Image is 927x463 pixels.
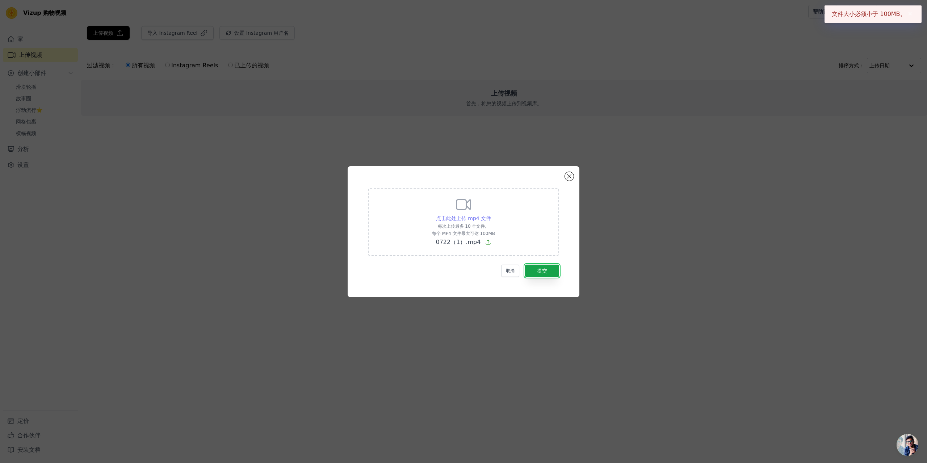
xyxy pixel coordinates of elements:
font: ✖ [908,10,913,17]
font: 点击此处上传 mp4 文件 [436,215,491,221]
font: 每个 MP4 文件最大可达 100MB [432,231,495,236]
font: 文件大小必须小于 100MB。 [832,10,906,17]
button: 关闭 [906,10,914,18]
div: Open chat [897,434,918,456]
button: 关闭模式 [565,172,574,181]
font: 0722（1）.mp4 [436,239,481,245]
font: 提交 [537,268,547,274]
font: 取消 [506,268,515,273]
font: 每次上传最多 10 个文件。 [438,224,490,229]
